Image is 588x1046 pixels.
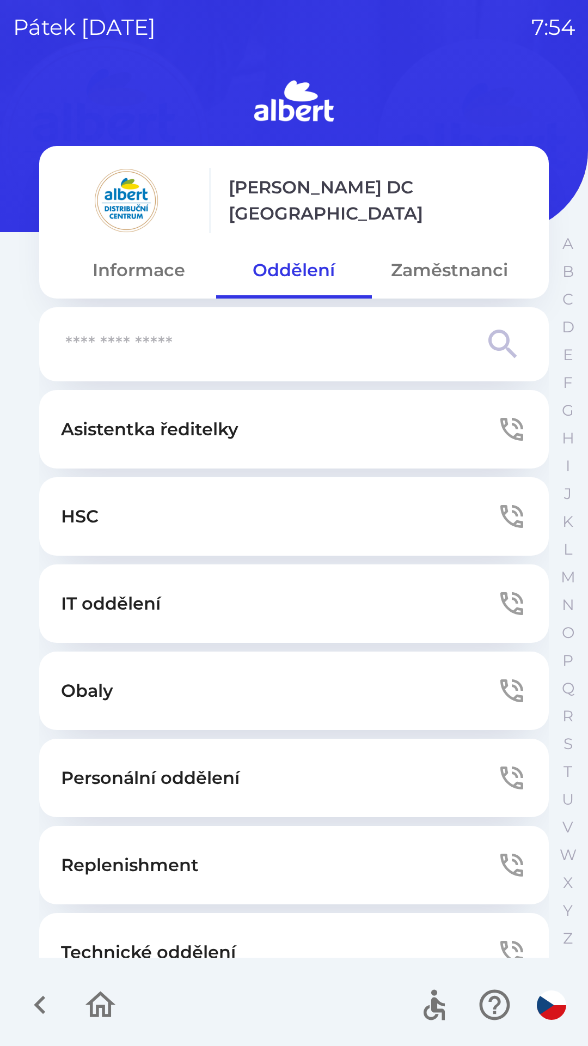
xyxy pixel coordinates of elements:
[61,939,236,965] p: Technické oddělení
[61,852,199,878] p: Replenishment
[531,11,575,44] p: 7:54
[39,739,549,817] button: Personální oddělení
[61,678,113,704] p: Obaly
[39,390,549,469] button: Asistentka ředitelky
[61,168,192,233] img: 092fc4fe-19c8-4166-ad20-d7efd4551fba.png
[61,765,240,791] p: Personální oddělení
[61,416,238,442] p: Asistentka ředitelky
[61,251,216,290] button: Informace
[39,76,549,129] img: Logo
[39,652,549,730] button: Obaly
[372,251,527,290] button: Zaměstnanci
[61,503,99,530] p: HSC
[39,913,549,992] button: Technické oddělení
[13,11,156,44] p: pátek [DATE]
[39,564,549,643] button: IT oddělení
[61,591,161,617] p: IT oddělení
[39,477,549,556] button: HSC
[216,251,371,290] button: Oddělení
[537,990,566,1020] img: cs flag
[39,826,549,904] button: Replenishment
[229,174,527,227] p: [PERSON_NAME] DC [GEOGRAPHIC_DATA]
